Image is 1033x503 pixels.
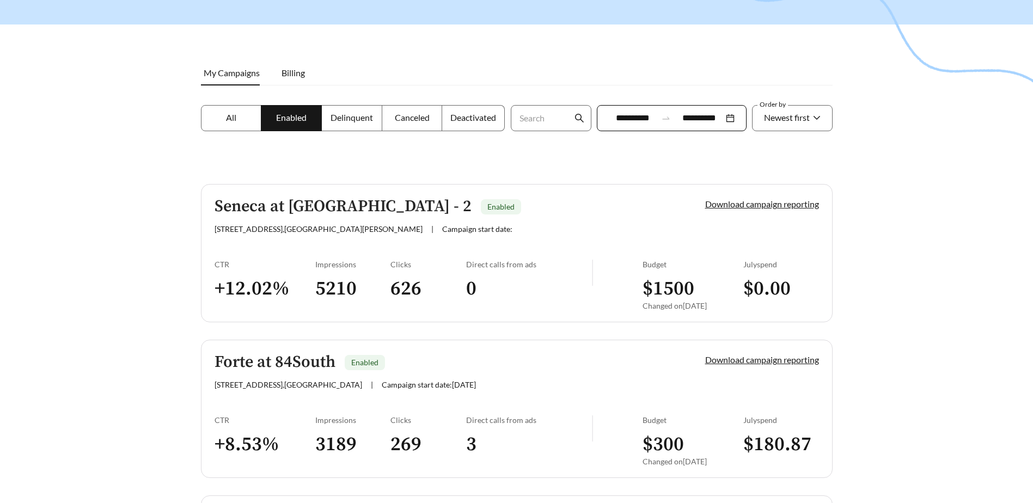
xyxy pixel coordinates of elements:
h3: 626 [390,277,466,301]
div: CTR [215,260,315,269]
h3: + 8.53 % [215,432,315,457]
div: Impressions [315,415,391,425]
a: Forte at 84SouthEnabled[STREET_ADDRESS],[GEOGRAPHIC_DATA]|Campaign start date:[DATE]Download camp... [201,340,833,478]
span: search [574,113,584,123]
span: Billing [282,68,305,78]
h3: 3189 [315,432,391,457]
h3: $ 300 [643,432,743,457]
h3: + 12.02 % [215,277,315,301]
div: Clicks [390,415,466,425]
span: [STREET_ADDRESS] , [GEOGRAPHIC_DATA][PERSON_NAME] [215,224,423,234]
span: All [226,112,236,122]
div: Direct calls from ads [466,260,592,269]
h5: Forte at 84South [215,353,335,371]
a: Seneca at [GEOGRAPHIC_DATA] - 2Enabled[STREET_ADDRESS],[GEOGRAPHIC_DATA][PERSON_NAME]|Campaign st... [201,184,833,322]
span: Enabled [351,358,378,367]
h3: $ 0.00 [743,277,819,301]
span: Canceled [395,112,430,122]
h5: Seneca at [GEOGRAPHIC_DATA] - 2 [215,198,472,216]
span: | [371,380,373,389]
span: Newest first [764,112,810,122]
div: Changed on [DATE] [643,301,743,310]
span: Campaign start date: [442,224,512,234]
div: Clicks [390,260,466,269]
div: Budget [643,415,743,425]
span: Enabled [276,112,307,122]
div: July spend [743,260,819,269]
span: Enabled [487,202,515,211]
h3: 0 [466,277,592,301]
span: My Campaigns [204,68,260,78]
span: swap-right [661,113,671,123]
div: Direct calls from ads [466,415,592,425]
span: | [431,224,433,234]
div: Budget [643,260,743,269]
span: Deactivated [450,112,496,122]
img: line [592,260,593,286]
div: July spend [743,415,819,425]
a: Download campaign reporting [705,199,819,209]
span: Delinquent [331,112,373,122]
div: CTR [215,415,315,425]
h3: 5210 [315,277,391,301]
div: Changed on [DATE] [643,457,743,466]
span: to [661,113,671,123]
a: Download campaign reporting [705,354,819,365]
h3: $ 1500 [643,277,743,301]
div: Impressions [315,260,391,269]
img: line [592,415,593,441]
span: [STREET_ADDRESS] , [GEOGRAPHIC_DATA] [215,380,362,389]
h3: 269 [390,432,466,457]
span: Campaign start date: [DATE] [382,380,476,389]
h3: 3 [466,432,592,457]
h3: $ 180.87 [743,432,819,457]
